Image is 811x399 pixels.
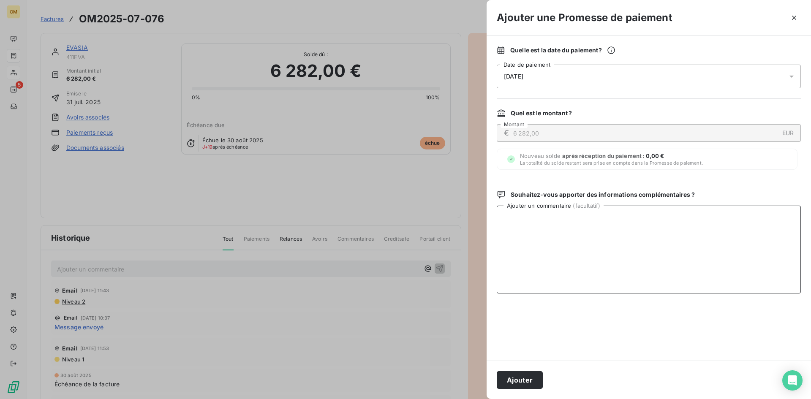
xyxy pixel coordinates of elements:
span: Quelle est la date du paiement ? [510,46,615,54]
span: Quel est le montant ? [511,109,572,117]
div: Open Intercom Messenger [782,370,803,391]
span: après réception du paiement : [562,152,646,159]
span: [DATE] [504,73,523,80]
span: Souhaitez-vous apporter des informations complémentaires ? [511,190,695,199]
button: Ajouter [497,371,543,389]
h3: Ajouter une Promesse de paiement [497,10,672,25]
span: Nouveau solde [520,152,703,166]
span: La totalité du solde restant sera prise en compte dans la Promesse de paiement. [520,160,703,166]
span: 0,00 € [646,152,664,159]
